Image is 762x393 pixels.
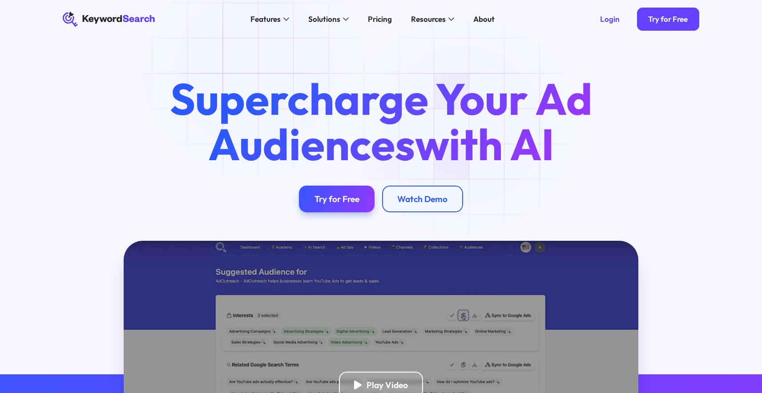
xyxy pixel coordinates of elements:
div: About [473,13,495,25]
div: Resources [411,13,446,25]
span: with AI [415,116,554,172]
div: Pricing [368,13,392,25]
div: Play Video [367,380,408,390]
div: Try for Free [648,14,688,24]
div: Try for Free [314,194,359,204]
h1: Supercharge Your Ad Audiences [152,76,609,166]
a: Try for Free [637,8,699,30]
a: About [468,12,500,27]
a: Login [589,8,631,30]
div: Watch Demo [397,194,448,204]
div: Solutions [308,13,340,25]
a: Try for Free [299,186,375,212]
div: Login [600,14,620,24]
div: Features [250,13,281,25]
a: Pricing [362,12,398,27]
